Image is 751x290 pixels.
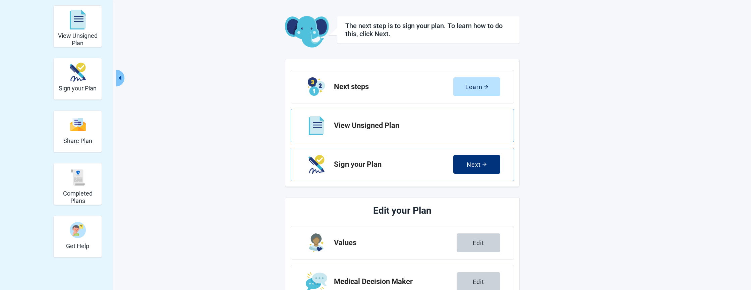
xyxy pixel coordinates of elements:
img: Get Help [70,222,86,238]
img: Koda Elephant [285,16,329,48]
h2: Medical Decision Maker [334,278,457,286]
img: Step Icon [308,77,325,96]
img: Completed Plans [70,169,86,186]
div: Sign your Plan [53,58,102,100]
h1: Edit your Plan [316,203,489,218]
h2: Share Plan [63,137,92,145]
h2: Values [334,239,457,247]
img: Step Icon [309,233,324,252]
div: Learn [465,83,488,90]
button: Collapse menu [116,70,124,86]
div: Next [467,161,487,168]
h2: View Unsigned Plan [56,32,99,47]
button: Learnarrow-right [453,77,500,96]
h2: Sign your Plan [334,160,453,168]
div: Get Help [53,216,102,258]
span: arrow-right [484,84,488,89]
img: Step Icon [308,155,324,174]
img: Sign your Plan [70,63,86,82]
h2: View Unsigned Plan [334,122,495,130]
img: View Unsigned Plan [70,10,86,30]
img: Step Icon [309,116,324,135]
img: Share Plan [70,118,86,132]
div: Edit [473,239,484,246]
button: Nextarrow-right [453,155,500,174]
h2: Next steps [334,83,453,91]
div: Edit [473,278,484,285]
h2: Get Help [66,242,89,250]
div: Completed Plans [53,163,102,205]
span: arrow-right [482,162,487,167]
button: Edit [457,233,500,252]
h2: Completed Plans [56,190,99,204]
div: View Unsigned Plan [53,5,102,47]
div: Share Plan [53,111,102,152]
div: The next step is to sign your plan. To learn how to do this, click Next. [345,22,511,38]
span: caret-left [117,75,123,81]
h2: Sign your Plan [59,85,97,92]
